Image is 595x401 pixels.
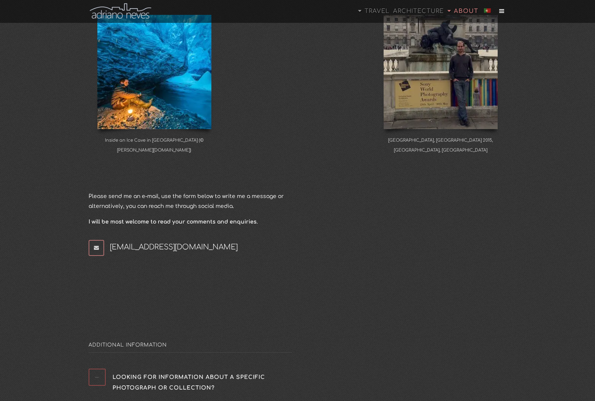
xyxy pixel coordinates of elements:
p: Please send me an e-mail, use the form below to write me a message or alternatively, you can reac... [89,192,292,211]
h3: Additional Information [89,342,292,348]
span: Travel [365,8,389,14]
span: About [454,8,478,14]
img: Adriano Neves, Ice Cave in Iceland by © Joel Santos (joelsantos.net) [97,15,211,129]
strong: I will be most welcome to read your comments and enquiries [89,219,257,225]
figcaption: Inside an Ice Cave in [GEOGRAPHIC_DATA] (© [PERSON_NAME][DOMAIN_NAME]) [89,136,221,155]
img: Portuguese (Portugal) [484,8,491,13]
p: . [89,217,292,227]
img: Adriano Neves, SWPA 2015, Somerset House, London, United Kingdom [384,15,498,129]
h4: [EMAIL_ADDRESS][DOMAIN_NAME] [110,239,292,255]
figcaption: [GEOGRAPHIC_DATA], [GEOGRAPHIC_DATA] 2015, [GEOGRAPHIC_DATA], [GEOGRAPHIC_DATA] [375,136,507,155]
span: Architecture [393,8,444,14]
span: Looking for Information about a specific Photograph or collection? [89,372,292,393]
